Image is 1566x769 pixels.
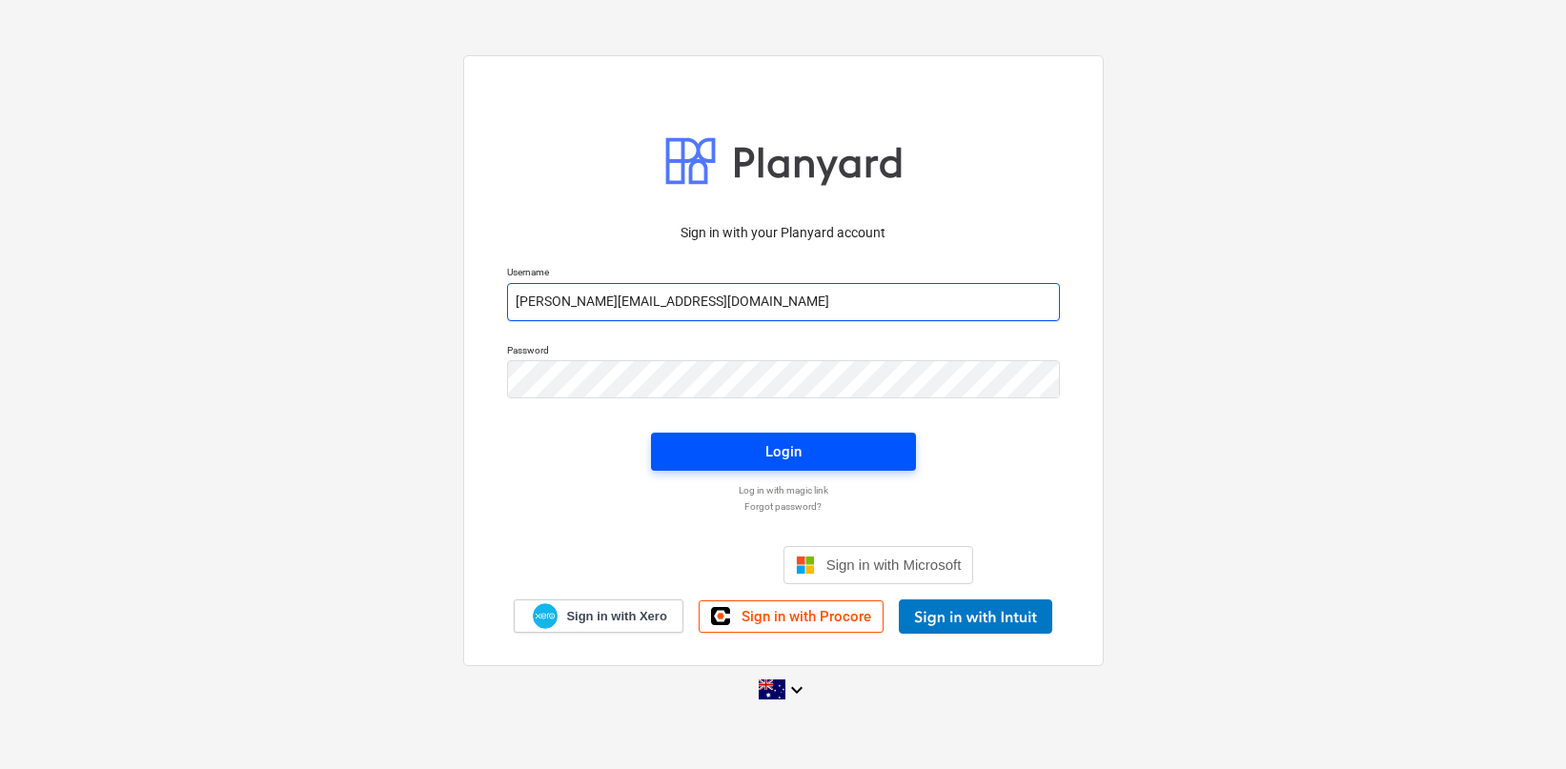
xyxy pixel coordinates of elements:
[699,600,884,633] a: Sign in with Procore
[785,678,808,701] i: keyboard_arrow_down
[583,544,778,586] iframe: Sign in with Google Button
[826,557,962,573] span: Sign in with Microsoft
[507,266,1060,282] p: Username
[498,500,1069,513] a: Forgot password?
[507,344,1060,360] p: Password
[796,556,815,575] img: Microsoft logo
[765,439,802,464] div: Login
[507,283,1060,321] input: Username
[533,603,558,629] img: Xero logo
[514,599,683,633] a: Sign in with Xero
[742,608,871,625] span: Sign in with Procore
[498,484,1069,496] a: Log in with magic link
[507,223,1060,243] p: Sign in with your Planyard account
[1471,678,1566,769] iframe: Chat Widget
[566,608,666,625] span: Sign in with Xero
[651,433,916,471] button: Login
